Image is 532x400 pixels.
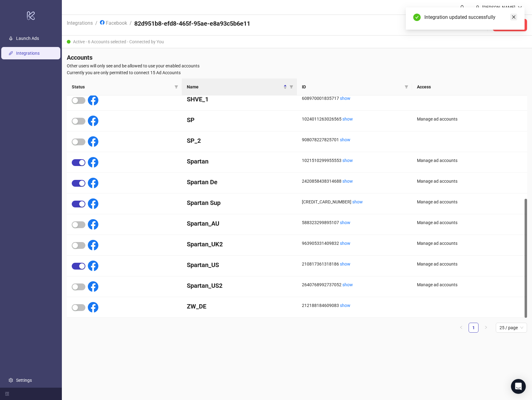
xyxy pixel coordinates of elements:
[66,19,94,26] a: Integrations
[475,5,480,10] span: user
[417,219,522,226] div: Manage ad accounts
[187,157,292,166] h4: Spartan
[302,219,407,226] div: 588323299895107
[134,19,250,28] h4: 82d951b8-efd8-465f-95ae-e8a93c5b6e11
[187,302,292,311] h4: ZW_DE
[496,323,527,333] div: Page Size
[187,178,292,186] h4: Spartan De
[417,240,522,247] div: Manage ad accounts
[417,116,522,122] div: Manage ad accounts
[342,282,353,287] a: show
[187,198,292,207] h4: Spartan Sup
[456,323,466,333] li: Previous Page
[302,198,407,205] div: [CREDIT_CARD_NUMBER]
[187,240,292,249] h4: Spartan_UK2
[302,178,407,185] div: 2420858438314688
[412,79,527,96] th: Access
[424,14,517,21] div: Integration updated successfully
[417,261,522,267] div: Manage ad accounts
[67,62,527,69] span: Other users will only see and be allowed to use your enabled accounts
[500,323,523,332] span: 25 / page
[417,198,522,205] div: Manage ad accounts
[510,14,517,20] a: Close
[173,82,179,91] span: filter
[302,95,407,102] div: 608970001835717
[288,82,294,91] span: filter
[5,392,9,396] span: menu-fold
[302,116,407,122] div: 1024011263026565
[302,157,407,164] div: 1021510299955553
[340,137,350,142] a: show
[302,136,407,143] div: 908078227825701
[340,96,350,101] a: show
[417,178,522,185] div: Manage ad accounts
[480,4,518,11] div: [PERSON_NAME]
[187,281,292,290] h4: Spartan_US2
[67,69,527,76] span: Currently you are only permitted to connect 15 Ad Accounts
[302,240,407,247] div: 963905331409832
[95,19,97,31] li: /
[512,15,516,19] span: close
[518,5,522,10] span: down
[484,326,488,329] span: right
[481,323,491,333] button: right
[290,85,293,89] span: filter
[187,116,292,124] h4: SP
[174,85,178,89] span: filter
[187,95,292,104] h4: SHVE_1
[187,83,282,90] span: Name
[340,220,350,225] a: show
[130,19,132,31] li: /
[342,158,353,163] a: show
[456,323,466,333] button: left
[342,117,353,121] a: show
[99,19,128,26] a: Facebook
[187,261,292,269] h4: Spartan_US
[460,5,464,9] span: bell
[16,36,39,41] a: Launch Ads
[72,83,172,90] span: Status
[342,179,353,184] a: show
[340,262,350,266] a: show
[405,85,408,89] span: filter
[187,136,292,145] h4: SP_2
[67,53,527,62] h4: Accounts
[459,326,463,329] span: left
[469,323,478,332] a: 1
[302,83,402,90] span: ID
[302,261,407,267] div: 210817361318186
[417,281,522,288] div: Manage ad accounts
[340,303,350,308] a: show
[302,281,407,288] div: 2640768992737052
[469,323,478,333] li: 1
[187,219,292,228] h4: Spartan_AU
[16,378,32,383] a: Settings
[62,36,532,48] div: Active - 6 Accounts selected - Connected by You
[182,79,297,96] th: Name
[352,199,363,204] a: show
[302,302,407,309] div: 212188184609083
[417,157,522,164] div: Manage ad accounts
[511,379,526,394] div: Open Intercom Messenger
[403,82,410,91] span: filter
[340,241,350,246] a: show
[16,51,40,56] a: Integrations
[481,323,491,333] li: Next Page
[413,14,421,21] span: check-circle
